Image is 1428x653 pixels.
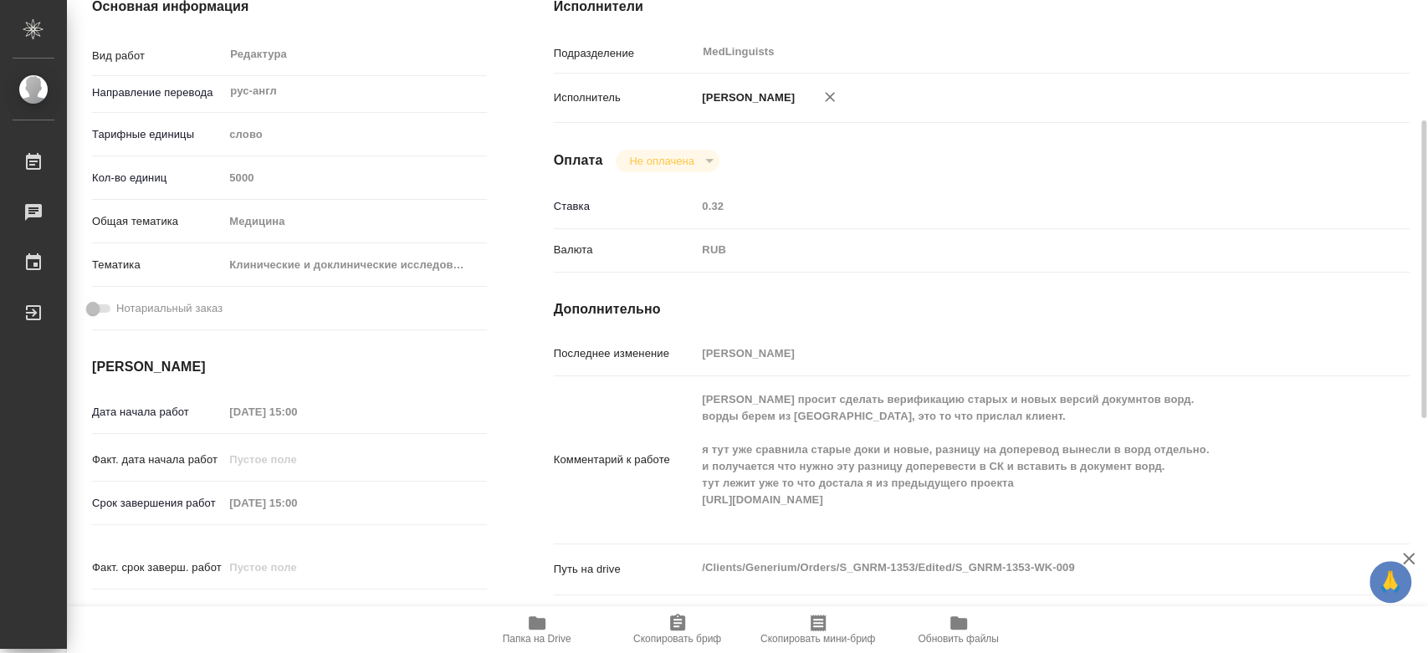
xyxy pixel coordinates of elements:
[92,451,223,468] p: Факт. дата начала работ
[503,633,571,645] span: Папка на Drive
[467,606,607,653] button: Папка на Drive
[223,599,370,623] input: ✎ Введи что-нибудь
[92,495,223,512] p: Срок завершения работ
[554,45,697,62] p: Подразделение
[607,606,748,653] button: Скопировать бриф
[760,633,875,645] span: Скопировать мини-бриф
[92,357,487,377] h4: [PERSON_NAME]
[223,251,486,279] div: Клинические и доклинические исследования
[223,400,370,424] input: Пустое поле
[696,554,1338,582] textarea: /Clients/Generium/Orders/S_GNRM-1353/Edited/S_GNRM-1353-WK-009
[223,166,486,190] input: Пустое поле
[696,385,1338,531] textarea: [PERSON_NAME] просит сделать верификацию старых и новых версий докумнтов ворд. ворды берем из [GE...
[1376,564,1405,599] span: 🙏
[554,242,697,258] p: Валюта
[223,120,486,149] div: слово
[696,341,1338,365] input: Пустое поле
[616,150,719,172] div: Не оплачена
[554,89,697,106] p: Исполнитель
[92,84,223,101] p: Направление перевода
[92,213,223,230] p: Общая тематика
[918,633,999,645] span: Обновить файлы
[696,89,795,106] p: [PERSON_NAME]
[811,79,848,115] button: Удалить исполнителя
[624,154,699,168] button: Не оплачена
[223,491,370,515] input: Пустое поле
[696,194,1338,218] input: Пустое поле
[554,198,697,215] p: Ставка
[92,603,223,620] p: Срок завершения услуги
[696,236,1338,264] div: RUB
[748,606,888,653] button: Скопировать мини-бриф
[554,451,697,468] p: Комментарий к работе
[92,48,223,64] p: Вид работ
[223,207,486,236] div: Медицина
[888,606,1029,653] button: Обновить файлы
[223,555,370,579] input: Пустое поле
[116,300,223,317] span: Нотариальный заказ
[554,150,603,171] h4: Оплата
[633,633,721,645] span: Скопировать бриф
[223,447,370,472] input: Пустое поле
[92,404,223,421] p: Дата начала работ
[1369,561,1411,603] button: 🙏
[92,257,223,273] p: Тематика
[554,345,697,362] p: Последнее изменение
[554,299,1410,319] h4: Дополнительно
[92,559,223,576] p: Факт. срок заверш. работ
[92,170,223,186] p: Кол-во единиц
[92,126,223,143] p: Тарифные единицы
[554,561,697,578] p: Путь на drive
